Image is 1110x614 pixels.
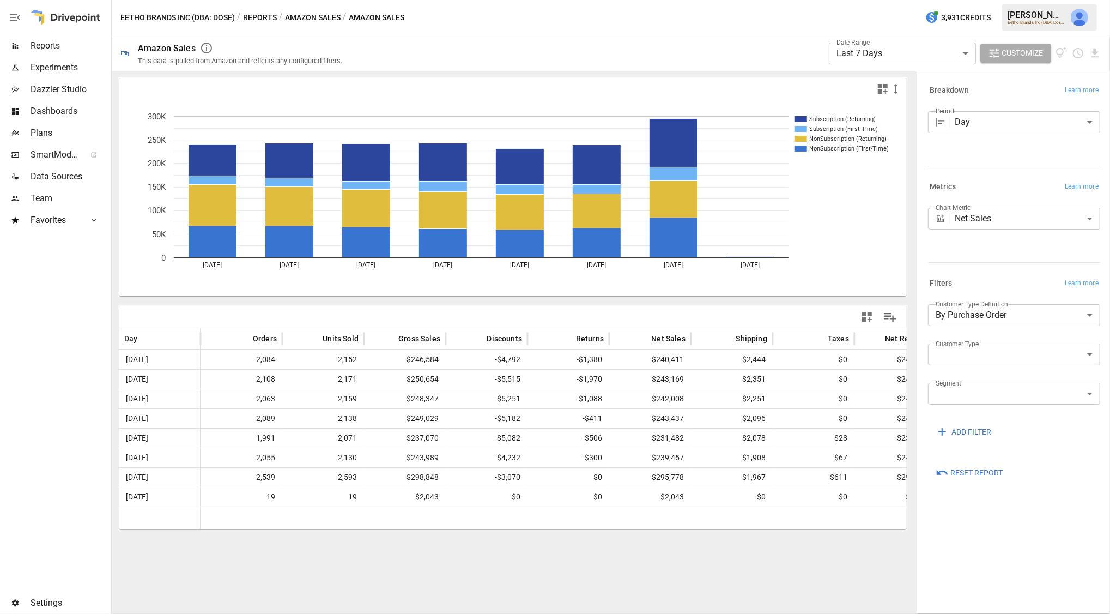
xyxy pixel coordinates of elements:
button: 3,931Credits [921,8,995,28]
span: $243,989 [405,448,440,467]
div: Day [955,111,1100,133]
span: Team [31,192,109,205]
div: / [279,11,283,25]
span: Shipping [736,333,767,344]
div: / [237,11,241,25]
span: Net Revenue [885,333,931,344]
span: $0 [837,350,849,369]
span: ADD FILTER [951,425,991,439]
span: $295,778 [650,468,686,487]
label: Customer Type [936,339,979,348]
span: Net Sales [651,333,686,344]
span: $0 [837,370,849,389]
text: [DATE] [357,261,376,269]
span: Learn more [1065,278,1099,289]
span: Experiments [31,61,109,74]
text: 50K [152,230,166,239]
text: 300K [148,112,166,122]
span: 2,593 [336,468,359,487]
span: $240,411 [650,350,686,369]
button: Sort [470,331,486,346]
span: [DATE] [124,429,150,448]
span: 2,130 [336,448,359,467]
span: -$300 [581,448,604,467]
span: $2,251 [741,389,767,408]
svg: A chart. [119,100,907,296]
span: 2,089 [254,409,277,428]
span: $241,432 [895,448,931,467]
span: $0 [837,487,849,507]
text: Subscription (First-Time) [809,125,878,133]
span: 2,108 [254,370,277,389]
button: Amazon Sales [285,11,341,25]
span: $233,588 [895,429,931,448]
label: Customer Type Definition [936,299,1009,309]
span: $239,457 [650,448,686,467]
span: -$1,088 [575,389,604,408]
text: [DATE] [434,261,453,269]
span: $1,967 [741,468,767,487]
span: $237,070 [405,429,440,448]
div: [PERSON_NAME] [1008,10,1064,20]
span: Orders [253,333,277,344]
span: Taxes [828,333,849,344]
button: Reset Report [928,463,1010,483]
text: [DATE] [511,261,530,269]
span: $2,078 [741,429,767,448]
span: -$5,082 [493,429,522,448]
span: $246,584 [405,350,440,369]
span: Learn more [1065,182,1099,192]
text: 200K [148,159,166,168]
span: $298,357 [895,468,931,487]
button: ADD FILTER [928,422,999,442]
button: Sort [560,331,575,346]
span: $242,008 [650,389,686,408]
span: $2,351 [741,370,767,389]
span: [DATE] [124,468,150,487]
text: [DATE] [741,261,760,269]
span: -$411 [581,409,604,428]
span: -$5,515 [493,370,522,389]
label: Period [936,106,954,116]
text: 100K [148,206,166,215]
span: $249,029 [405,409,440,428]
span: $0 [755,487,767,507]
span: Units Sold [323,333,359,344]
span: $245,519 [895,370,931,389]
span: $0 [592,468,604,487]
span: $245,533 [895,409,931,428]
button: Customize [980,44,1051,63]
span: Data Sources [31,170,109,183]
span: Reports [31,39,109,52]
img: Derek Yimoyines [1071,9,1088,26]
span: 2,055 [254,448,277,467]
span: $611 [828,468,849,487]
span: -$3,070 [493,468,522,487]
span: $0 [837,389,849,408]
button: Download report [1089,47,1101,59]
span: [DATE] [124,389,150,408]
span: 2,171 [336,370,359,389]
button: Manage Columns [878,305,902,329]
button: Sort [236,331,252,346]
button: Eetho Brands Inc (DBA: Dose) [120,11,235,25]
span: [DATE] [124,370,150,389]
button: Sort [635,331,650,346]
span: -$1,380 [575,350,604,369]
span: Day [124,333,138,344]
span: 2,084 [254,350,277,369]
span: -$5,182 [493,409,522,428]
button: Schedule report [1072,47,1084,59]
span: $243,437 [650,409,686,428]
span: $242,856 [895,350,931,369]
span: Dazzler Studio [31,83,109,96]
span: [DATE] [124,448,150,467]
button: Sort [720,331,735,346]
span: 2,063 [254,389,277,408]
span: [DATE] [124,409,150,428]
span: $298,848 [405,468,440,487]
span: Discounts [487,333,522,344]
div: Amazon Sales [138,43,196,53]
text: NonSubscription (First-Time) [809,145,889,152]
